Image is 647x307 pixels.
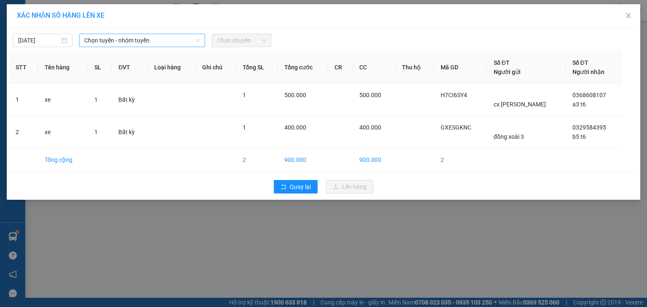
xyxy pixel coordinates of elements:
span: cx [PERSON_NAME] [494,101,546,108]
td: 900.000 [353,148,395,172]
th: Mã GD [434,51,487,84]
span: Người nhận [572,69,604,75]
td: Bất kỳ [112,84,147,116]
span: Số ĐT [572,59,588,66]
td: 2 [9,116,38,148]
span: 1 [243,92,246,98]
th: SL [88,51,112,84]
span: 1 [94,96,98,103]
th: Tổng SL [236,51,278,84]
td: xe [38,84,87,116]
td: Tổng cộng [38,148,87,172]
span: GXESGKNC [441,124,471,131]
span: b5 t6 [572,133,586,140]
span: H7CI6SY4 [441,92,467,98]
th: ĐVT [112,51,147,84]
span: XÁC NHẬN SỐ HÀNG LÊN XE [17,11,104,19]
span: 500.000 [284,92,306,98]
span: rollback [281,184,286,191]
button: Close [617,4,640,28]
th: Ghi chú [195,51,236,84]
span: Người gửi [494,69,521,75]
span: Chọn chuyến [217,34,266,47]
span: 400.000 [284,124,306,131]
th: CC [353,51,395,84]
span: 1 [243,124,246,131]
input: 11/10/2025 [18,36,60,45]
td: Bất kỳ [112,116,147,148]
td: 2 [236,148,278,172]
span: Quay lại [290,182,311,191]
span: close [625,12,632,19]
span: 1 [94,129,98,135]
span: 0329584395 [572,124,606,131]
th: Thu hộ [395,51,434,84]
span: a3 t6 [572,101,586,108]
td: 900.000 [278,148,328,172]
button: rollbackQuay lại [274,180,318,193]
span: Chọn tuyến - nhóm tuyến [84,34,200,47]
td: xe [38,116,87,148]
th: CR [328,51,353,84]
span: Số ĐT [494,59,510,66]
span: 0368608107 [572,92,606,98]
th: Loại hàng [147,51,195,84]
span: down [195,38,201,43]
span: đồng xoài 3 [494,133,524,140]
th: STT [9,51,38,84]
th: Tên hàng [38,51,87,84]
button: uploadLên hàng [326,180,373,193]
td: 1 [9,84,38,116]
td: 2 [434,148,487,172]
span: 400.000 [359,124,381,131]
span: 500.000 [359,92,381,98]
th: Tổng cước [278,51,328,84]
